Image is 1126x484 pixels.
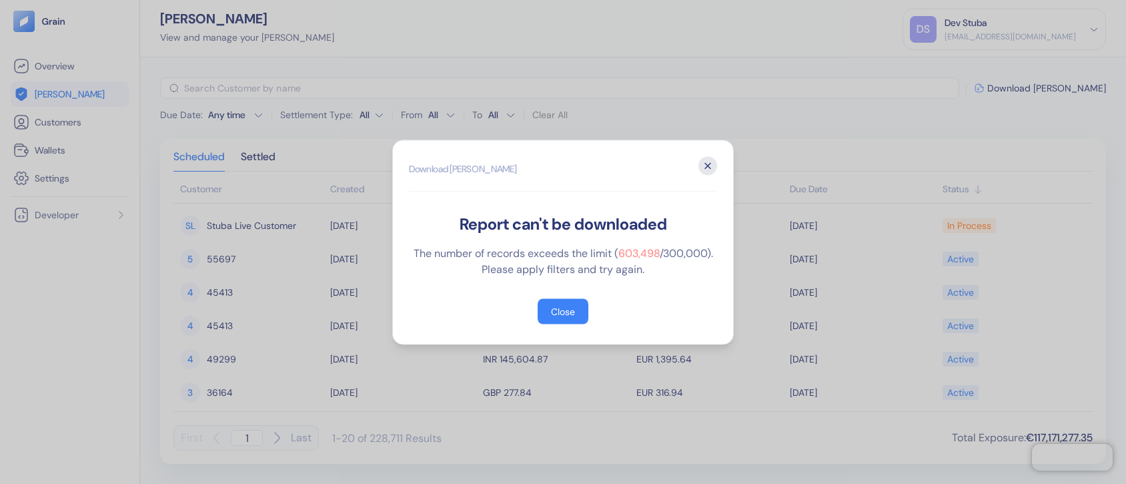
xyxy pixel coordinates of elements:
[538,298,588,324] button: Close
[409,245,717,277] div: The number of records exceeds the limit ( / 300,000 ). Please apply filters and try again.
[618,246,660,260] span: 603,498
[409,156,717,192] h2: Download [PERSON_NAME]
[409,213,717,234] div: Report can't be downloaded
[551,306,575,316] div: Close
